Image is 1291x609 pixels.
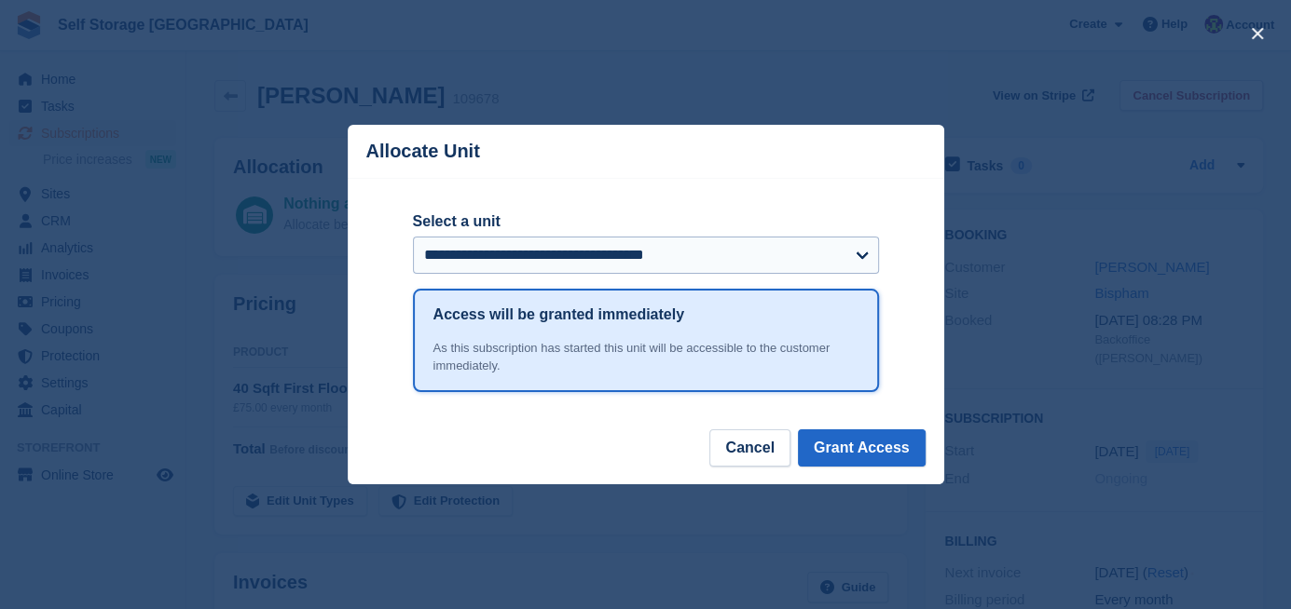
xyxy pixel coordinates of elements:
h1: Access will be granted immediately [433,304,684,326]
label: Select a unit [413,210,879,233]
button: Cancel [709,429,790,467]
div: As this subscription has started this unit will be accessible to the customer immediately. [433,339,858,375]
button: close [1243,19,1272,48]
p: Allocate Unit [366,141,480,162]
button: Grant Access [798,429,926,467]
